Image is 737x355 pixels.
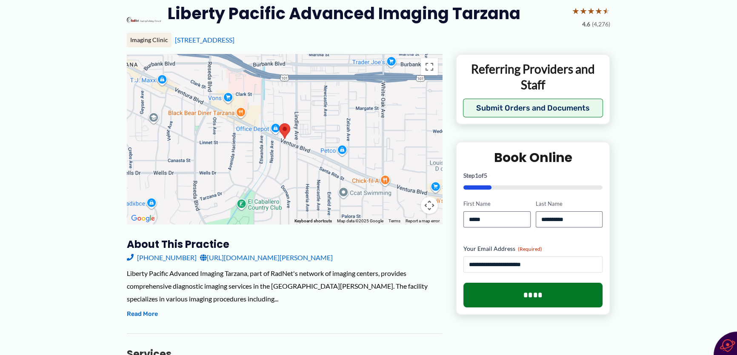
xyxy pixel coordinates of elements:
label: Your Email Address [463,244,603,253]
button: Toggle fullscreen view [421,58,438,75]
p: Referring Providers and Staff [463,61,603,92]
label: First Name [463,200,530,208]
a: [STREET_ADDRESS] [175,36,234,44]
button: Read More [127,309,158,319]
a: Open this area in Google Maps (opens a new window) [129,213,157,224]
a: [PHONE_NUMBER] [127,251,197,264]
span: ★ [572,3,580,19]
span: ★ [580,3,587,19]
a: [URL][DOMAIN_NAME][PERSON_NAME] [200,251,333,264]
span: (Required) [518,246,542,252]
span: 5 [484,172,487,179]
button: Map camera controls [421,197,438,214]
span: Map data ©2025 Google [337,219,383,223]
p: Step of [463,173,603,179]
span: 4.6 [582,19,590,30]
label: Last Name [536,200,603,208]
div: Imaging Clinic [127,33,171,47]
span: (4,276) [592,19,610,30]
span: ★ [595,3,603,19]
h3: About this practice [127,238,442,251]
span: ★ [587,3,595,19]
a: Report a map error [406,219,440,223]
div: Liberty Pacific Advanced Imaging Tarzana, part of RadNet's network of imaging centers, provides c... [127,267,442,305]
a: Terms (opens in new tab) [388,219,400,223]
h2: Book Online [463,149,603,166]
button: Keyboard shortcuts [294,218,332,224]
span: 1 [475,172,478,179]
img: Google [129,213,157,224]
h2: Liberty Pacific Advanced Imaging Tarzana [168,3,520,24]
span: ★ [603,3,610,19]
button: Submit Orders and Documents [463,99,603,117]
